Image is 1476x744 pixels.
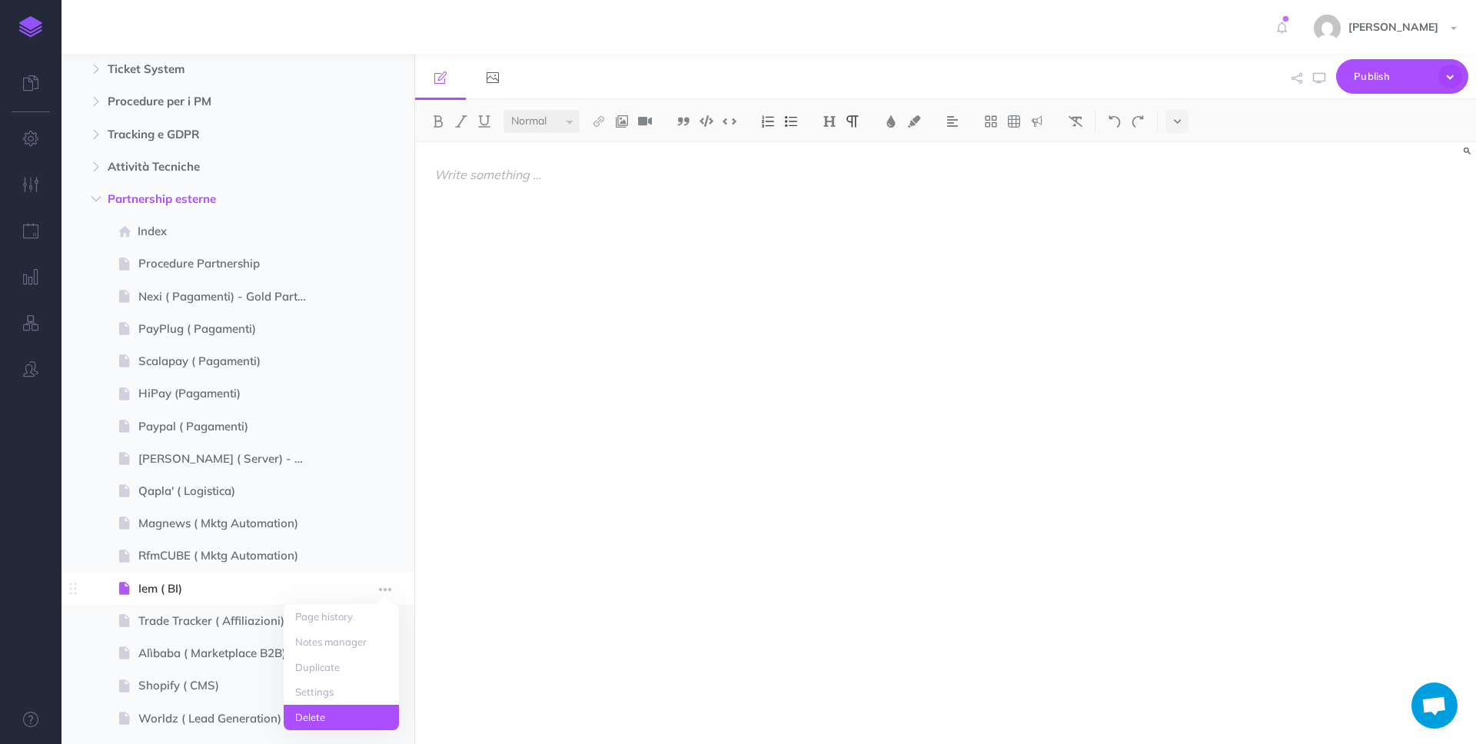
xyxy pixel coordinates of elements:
img: Undo [1108,115,1122,128]
img: Add image button [615,115,629,128]
span: Tracking e GDPR [108,125,303,144]
span: Worldz ( Lead Generation) [138,709,322,728]
img: Add video button [638,115,652,128]
img: Text color button [884,115,898,128]
a: Notes manager [284,629,399,655]
img: b1eb4d8dcdfd9a3639e0a52054f32c10.jpg [1314,15,1341,42]
a: Settings [284,679,399,705]
span: RfmCUBE ( Mktg Automation) [138,546,322,565]
img: Clear styles button [1069,115,1082,128]
span: Index [138,222,322,241]
span: Magnews ( Mktg Automation) [138,514,322,533]
img: Redo [1131,115,1145,128]
span: Paypal ( Pagamenti) [138,417,322,436]
a: Page history [284,604,399,629]
img: logo-mark.svg [19,16,42,38]
img: Callout dropdown menu button [1030,115,1044,128]
img: Inline code button [723,115,736,127]
span: PayPlug ( Pagamenti) [138,320,322,338]
img: Underline button [477,115,491,128]
img: Headings dropdown button [823,115,836,128]
span: Procedure per i PM [108,92,303,111]
div: Aprire la chat [1411,683,1458,729]
img: Bold button [431,115,445,128]
a: Delete [284,705,399,730]
a: Duplicate [284,655,399,680]
img: Code block button [700,115,713,127]
span: Ticket System [108,60,303,78]
span: Procedure Partnership [138,254,322,273]
span: HiPay (Pagamenti) [138,384,322,403]
span: Trade Tracker ( Affiliazioni) [138,612,322,630]
button: Publish [1336,59,1468,94]
img: Ordered list button [761,115,775,128]
span: Iem ( BI) [138,580,322,598]
span: Qapla' ( Logistica) [138,482,322,500]
img: Italic button [454,115,468,128]
img: Link button [592,115,606,128]
img: Unordered list button [784,115,798,128]
span: Attività Tecniche [108,158,303,176]
img: Create table button [1007,115,1021,128]
img: Text background color button [907,115,921,128]
span: [PERSON_NAME] [1341,20,1446,34]
span: Nexi ( Pagamenti) - Gold Partner [138,287,322,306]
span: Partnership esterne [108,190,303,208]
img: Paragraph button [846,115,859,128]
span: [PERSON_NAME] ( Server) - Gold Partner [138,450,322,468]
span: Publish [1354,65,1431,88]
img: Blockquote button [676,115,690,128]
img: Alignment dropdown menu button [946,115,959,128]
span: Scalapay ( Pagamenti) [138,352,322,370]
span: Alìbaba ( Marketplace B2B) - Gold Partner [138,644,322,663]
span: Shopify ( CMS) [138,676,322,695]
